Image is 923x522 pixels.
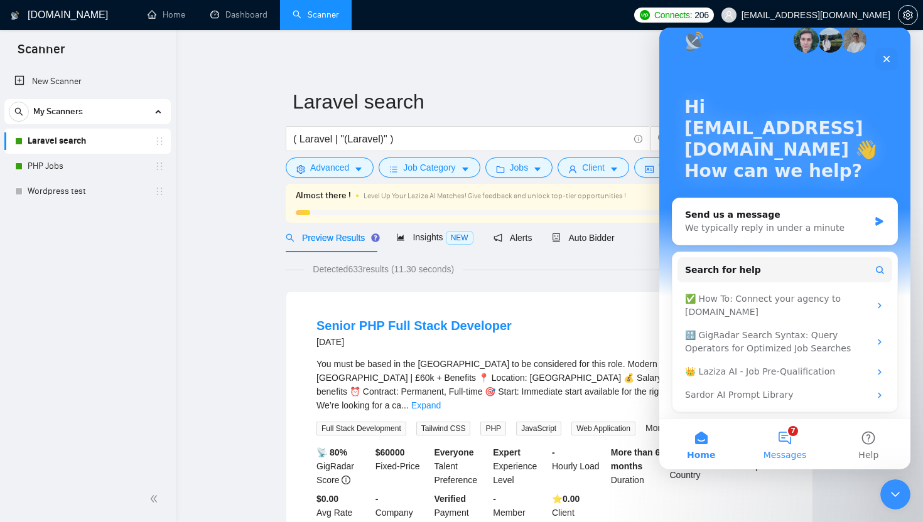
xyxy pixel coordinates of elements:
a: setting [898,10,918,20]
span: setting [296,164,305,174]
span: Full Stack Development [316,422,406,435]
li: My Scanners [4,99,171,204]
span: Detected 633 results (11.30 seconds) [304,262,463,276]
span: Job Category [403,161,455,174]
span: Insights [396,232,473,242]
span: caret-down [533,164,542,174]
div: GigRadar Score [314,445,373,487]
button: search [9,102,29,122]
a: Senior PHP Full Stack Developer [316,319,512,333]
span: holder [154,136,165,146]
iframe: Intercom live chat [880,479,910,509]
span: caret-down [354,164,363,174]
img: logo [11,6,19,26]
a: homeHome [148,9,185,20]
span: caret-down [461,164,470,174]
span: info-circle [634,135,642,143]
b: $0.00 [316,494,338,504]
span: Alerts [494,233,532,243]
span: search [286,233,294,242]
button: barsJob Categorycaret-down [379,157,480,178]
span: setting [899,10,917,20]
div: Experience Level [490,445,549,487]
b: Expert [493,447,521,457]
span: folder [496,164,505,174]
button: idcardVendorcaret-down [634,157,711,178]
span: notification [494,233,502,242]
input: Scanner name... [293,86,787,117]
a: New Scanner [14,69,161,94]
div: Fixed-Price [373,445,432,487]
span: holder [154,161,165,171]
b: - [552,447,555,457]
span: holder [154,186,165,196]
span: user [725,11,733,19]
span: Connects: [654,8,692,22]
button: setting [898,5,918,25]
span: 206 [694,8,708,22]
span: Client [582,161,605,174]
span: Preview Results [286,233,376,243]
span: bars [389,164,398,174]
a: Laravel search [28,129,147,154]
span: Advanced [310,161,349,174]
a: More... [645,423,673,433]
span: caret-down [610,164,618,174]
a: dashboardDashboard [210,9,267,20]
a: Expand [411,400,441,410]
span: NEW [446,231,473,245]
b: Verified [435,494,467,504]
span: Web Application [571,422,635,435]
div: Hourly Load [549,445,608,487]
span: area-chart [396,233,405,242]
button: userClientcaret-down [558,157,629,178]
span: search [651,133,675,144]
span: ... [401,400,409,410]
span: double-left [149,493,162,505]
span: My Scanners [33,99,83,124]
a: searchScanner [293,9,339,20]
b: $ 60000 [375,447,405,457]
span: Tailwind CSS [416,422,471,435]
span: Almost there ! [296,189,351,203]
div: Talent Preference [432,445,491,487]
span: Scanner [8,40,75,67]
div: You must be based in the [GEOGRAPHIC_DATA] to be considered for this role. Modern Laravel/TALL St... [316,357,782,412]
a: PHP Jobs [28,154,147,179]
b: More than 6 months [611,447,661,471]
li: New Scanner [4,69,171,94]
span: user [568,164,577,174]
span: Jobs [510,161,529,174]
button: search [650,126,676,151]
b: ⭐️ 0.00 [552,494,580,504]
span: JavaScript [516,422,561,435]
div: [DATE] [316,334,512,349]
b: 📡 80% [316,447,347,457]
span: PHP [480,422,506,435]
span: Level Up Your Laziza AI Matches! Give feedback and unlock top-tier opportunities ! [364,191,626,200]
div: Tooltip anchor [370,232,381,243]
button: folderJobscaret-down [485,157,553,178]
iframe: Intercom live chat [659,28,910,469]
div: Duration [608,445,667,487]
